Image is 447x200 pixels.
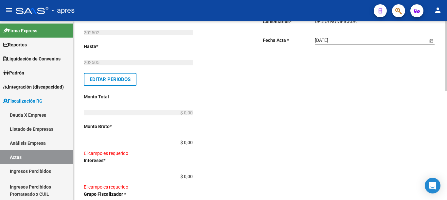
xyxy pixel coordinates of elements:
[3,41,27,48] span: Reportes
[3,83,64,91] span: Integración (discapacidad)
[84,157,133,164] p: Intereses
[90,76,131,82] span: Editar Periodos
[84,93,133,100] p: Monto Total
[3,69,24,76] span: Padrón
[263,18,315,25] p: Comentarios
[84,43,133,50] p: Hasta
[434,6,442,14] mat-icon: person
[84,73,136,86] button: Editar Periodos
[84,191,133,198] p: Grupo Fiscalizador *
[3,27,37,34] span: Firma Express
[52,3,75,18] span: - apres
[3,97,43,105] span: Fiscalización RG
[5,6,13,14] mat-icon: menu
[84,150,242,157] p: El campo es requerido
[3,55,61,62] span: Liquidación de Convenios
[84,183,242,191] p: El campo es requerido
[263,37,315,44] p: Fecha Acta *
[84,123,133,130] p: Monto Bruto
[425,178,440,193] div: Open Intercom Messenger
[428,37,435,44] button: Open calendar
